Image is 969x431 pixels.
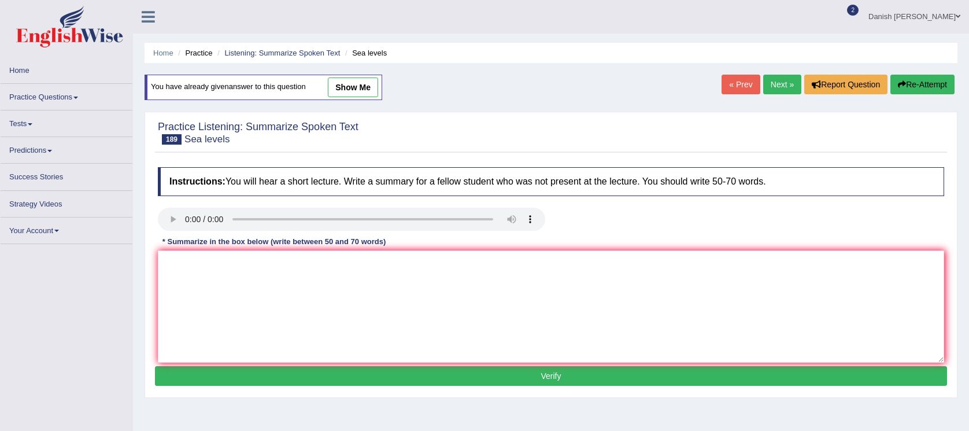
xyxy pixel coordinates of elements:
button: Report Question [804,75,887,94]
button: Re-Attempt [890,75,955,94]
a: show me [328,78,378,97]
a: « Prev [722,75,760,94]
div: * Summarize in the box below (write between 50 and 70 words) [158,237,390,248]
a: Success Stories [1,164,132,186]
a: Predictions [1,137,132,160]
li: Sea levels [342,47,387,58]
a: Strategy Videos [1,191,132,213]
div: You have already given answer to this question [145,75,382,100]
span: 2 [847,5,859,16]
a: Tests [1,110,132,133]
button: Verify [155,366,947,386]
a: Practice Questions [1,84,132,106]
h2: Practice Listening: Summarize Spoken Text [158,121,358,145]
li: Practice [175,47,212,58]
b: Instructions: [169,176,225,186]
a: Listening: Summarize Spoken Text [224,49,340,57]
a: Next » [763,75,801,94]
a: Home [1,57,132,80]
a: Your Account [1,218,132,240]
a: Home [153,49,173,57]
span: 189 [162,134,182,145]
h4: You will hear a short lecture. Write a summary for a fellow student who was not present at the le... [158,167,944,196]
small: Sea levels [184,134,230,145]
